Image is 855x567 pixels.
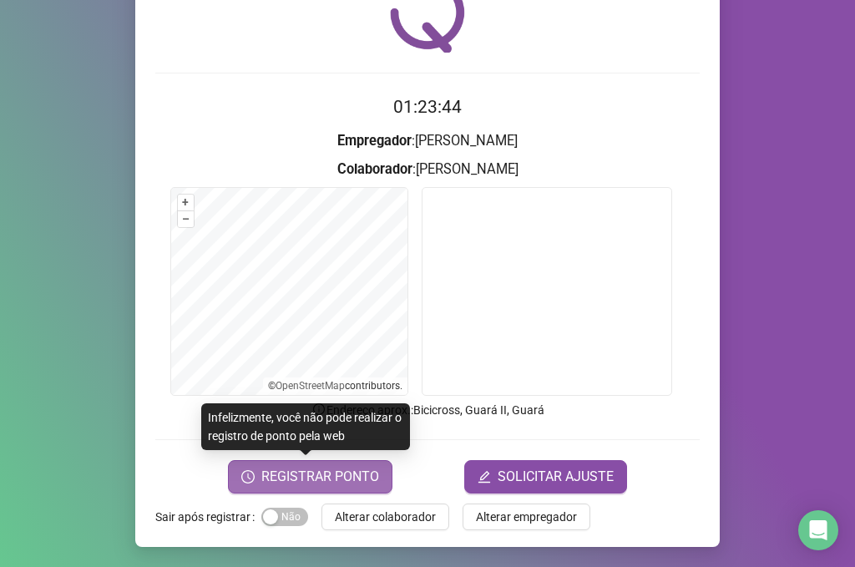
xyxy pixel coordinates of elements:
[155,159,700,180] h3: : [PERSON_NAME]
[311,402,326,417] span: info-circle
[178,195,194,210] button: +
[476,508,577,526] span: Alterar empregador
[241,470,255,483] span: clock-circle
[201,403,410,450] div: Infelizmente, você não pode realizar o registro de ponto pela web
[393,97,462,117] time: 01:23:44
[337,161,412,177] strong: Colaborador
[335,508,436,526] span: Alterar colaborador
[478,470,491,483] span: edit
[261,467,379,487] span: REGISTRAR PONTO
[321,504,449,530] button: Alterar colaborador
[498,467,614,487] span: SOLICITAR AJUSTE
[178,211,194,227] button: –
[268,380,402,392] li: © contributors.
[798,510,838,550] div: Open Intercom Messenger
[464,460,627,494] button: editSOLICITAR AJUSTE
[463,504,590,530] button: Alterar empregador
[337,133,412,149] strong: Empregador
[155,504,261,530] label: Sair após registrar
[228,460,392,494] button: REGISTRAR PONTO
[155,401,700,419] p: Endereço aprox. : Bicicross, Guará II, Guará
[276,380,345,392] a: OpenStreetMap
[155,130,700,152] h3: : [PERSON_NAME]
